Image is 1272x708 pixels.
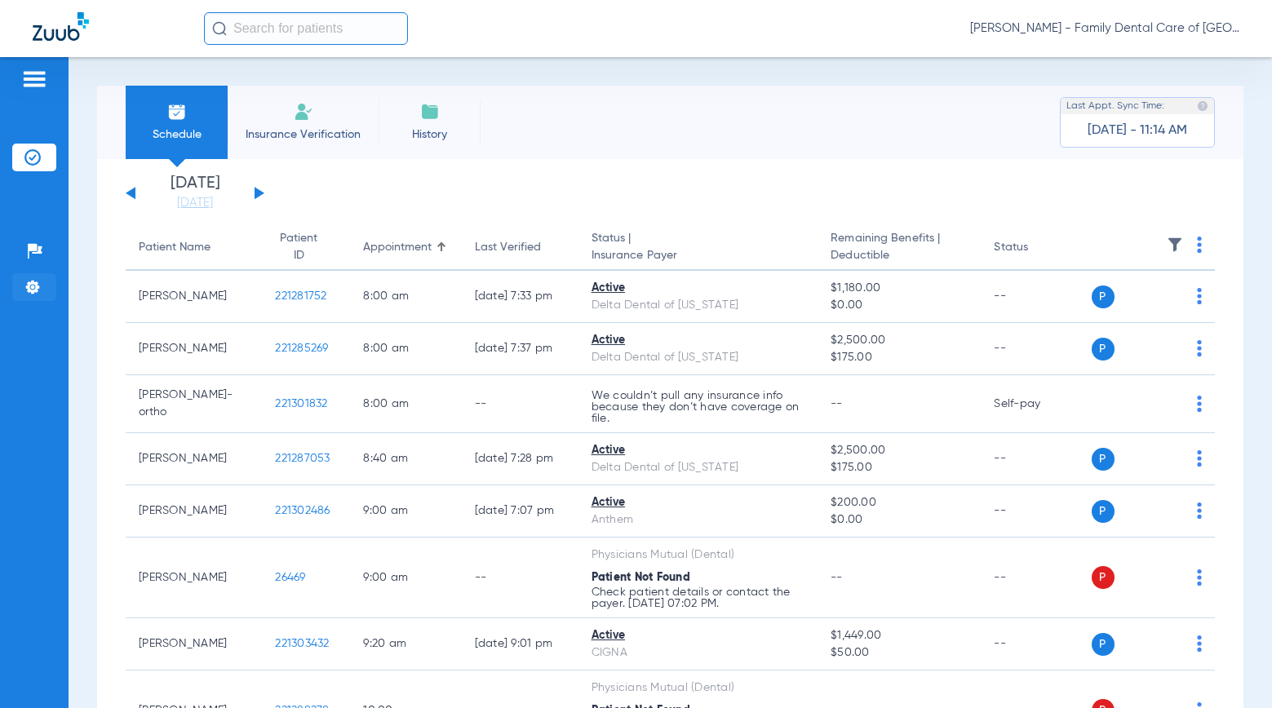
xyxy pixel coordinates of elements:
span: Patient Not Found [592,572,690,583]
th: Remaining Benefits | [818,225,981,271]
img: group-dot-blue.svg [1197,396,1202,412]
div: Active [592,494,805,511]
span: History [391,126,468,143]
td: -- [981,618,1091,670]
span: $0.00 [831,511,968,529]
div: Delta Dental of [US_STATE] [592,459,805,476]
td: 8:40 AM [350,433,461,485]
img: group-dot-blue.svg [1197,237,1202,253]
img: History [420,102,440,122]
div: Active [592,442,805,459]
td: -- [981,271,1091,323]
span: $2,500.00 [831,442,968,459]
img: group-dot-blue.svg [1197,635,1202,652]
td: [DATE] 7:07 PM [462,485,578,538]
td: [DATE] 7:28 PM [462,433,578,485]
span: P [1092,500,1115,523]
td: -- [981,433,1091,485]
th: Status [981,225,1091,271]
p: Check patient details or contact the payer. [DATE] 07:02 PM. [592,586,805,609]
span: $50.00 [831,644,968,662]
div: Appointment [363,239,448,256]
img: Zuub Logo [33,12,89,41]
td: [PERSON_NAME]-ortho [126,375,262,433]
div: Patient Name [139,239,211,256]
span: $0.00 [831,297,968,314]
img: hamburger-icon [21,69,47,89]
span: P [1092,448,1115,471]
span: Insurance Payer [592,247,805,264]
span: 221287053 [275,453,330,464]
img: group-dot-blue.svg [1197,340,1202,356]
span: 221285269 [275,343,328,354]
span: $1,180.00 [831,280,968,297]
td: [PERSON_NAME] [126,485,262,538]
td: 9:00 AM [350,485,461,538]
td: [PERSON_NAME] [126,271,262,323]
td: [PERSON_NAME] [126,538,262,618]
div: Last Verified [475,239,565,256]
td: 9:20 AM [350,618,461,670]
img: group-dot-blue.svg [1197,569,1202,586]
span: Deductible [831,247,968,264]
span: Schedule [138,126,215,143]
div: Active [592,280,805,297]
span: P [1092,633,1115,656]
div: Patient ID [275,230,322,264]
div: Delta Dental of [US_STATE] [592,297,805,314]
img: last sync help info [1197,100,1208,112]
p: We couldn’t pull any insurance info because they don’t have coverage on file. [592,390,805,424]
span: $1,449.00 [831,627,968,644]
td: -- [981,485,1091,538]
img: Search Icon [212,21,227,36]
td: [PERSON_NAME] [126,433,262,485]
td: 8:00 AM [350,375,461,433]
div: Active [592,627,805,644]
td: [DATE] 9:01 PM [462,618,578,670]
div: Patient ID [275,230,337,264]
span: Last Appt. Sync Time: [1066,98,1164,114]
td: Self-pay [981,375,1091,433]
span: $200.00 [831,494,968,511]
td: -- [981,538,1091,618]
li: [DATE] [146,175,244,211]
img: group-dot-blue.svg [1197,288,1202,304]
td: -- [981,323,1091,375]
a: [DATE] [146,195,244,211]
span: 221303432 [275,638,329,649]
span: 221302486 [275,505,330,516]
td: [PERSON_NAME] [126,323,262,375]
span: 221281752 [275,290,326,302]
span: $2,500.00 [831,332,968,349]
td: 9:00 AM [350,538,461,618]
span: 221301832 [275,398,327,409]
span: [PERSON_NAME] - Family Dental Care of [GEOGRAPHIC_DATA] [970,20,1239,37]
td: [DATE] 7:37 PM [462,323,578,375]
td: -- [462,375,578,433]
div: CIGNA [592,644,805,662]
div: Last Verified [475,239,541,256]
div: Patient Name [139,239,249,256]
span: -- [831,572,843,583]
span: $175.00 [831,459,968,476]
input: Search for patients [204,12,408,45]
td: -- [462,538,578,618]
span: Insurance Verification [240,126,366,143]
td: [PERSON_NAME] [126,618,262,670]
div: Active [592,332,805,349]
td: [DATE] 7:33 PM [462,271,578,323]
div: Physicians Mutual (Dental) [592,679,805,697]
span: P [1092,285,1115,308]
th: Status | [578,225,818,271]
div: Physicians Mutual (Dental) [592,546,805,564]
div: Anthem [592,511,805,529]
span: P [1092,338,1115,361]
img: group-dot-blue.svg [1197,502,1202,519]
td: 8:00 AM [350,323,461,375]
span: [DATE] - 11:14 AM [1088,122,1187,139]
div: Appointment [363,239,432,256]
img: Schedule [167,102,187,122]
span: P [1092,566,1115,589]
img: group-dot-blue.svg [1197,450,1202,467]
span: $175.00 [831,349,968,366]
